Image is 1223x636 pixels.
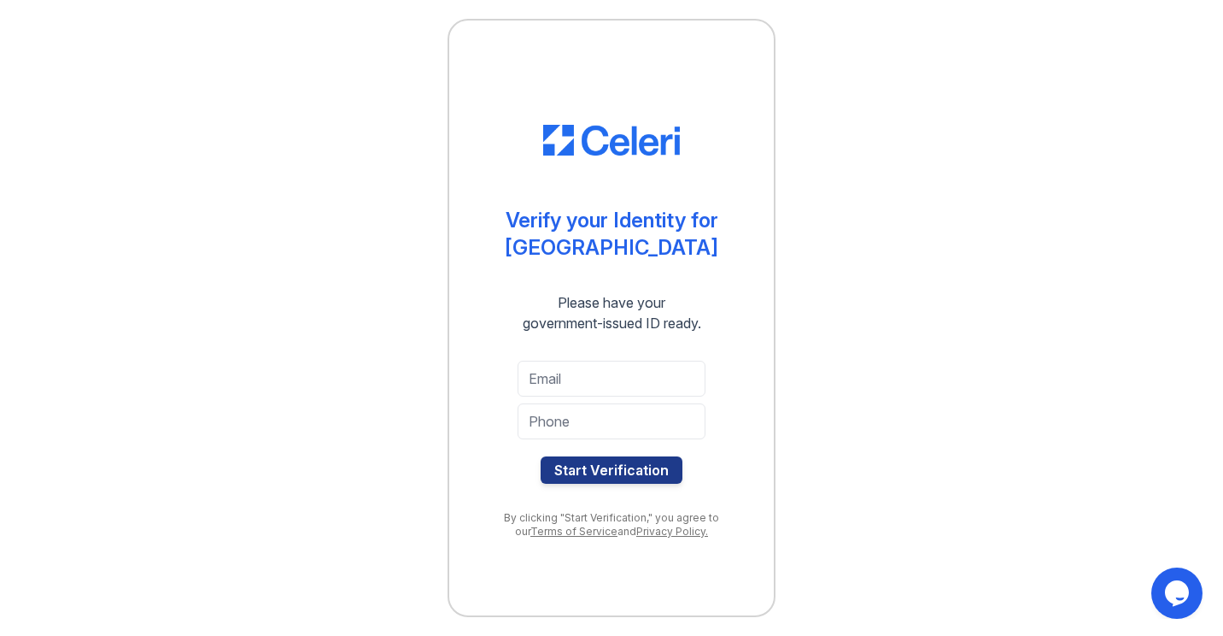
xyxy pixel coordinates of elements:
[1151,568,1206,619] iframe: chat widget
[505,207,718,262] div: Verify your Identity for [GEOGRAPHIC_DATA]
[530,525,617,538] a: Terms of Service
[543,125,680,156] img: CE_Logo_Blue-a8612792a0a2168367f1c8372b55b34899dd931a85d93a1a3d3e32e68fde9ad4.png
[518,361,705,397] input: Email
[541,456,682,484] button: Start Verification
[636,525,708,538] a: Privacy Policy.
[518,403,705,439] input: Phone
[492,292,732,333] div: Please have your government-issued ID ready.
[483,511,740,539] div: By clicking "Start Verification," you agree to our and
